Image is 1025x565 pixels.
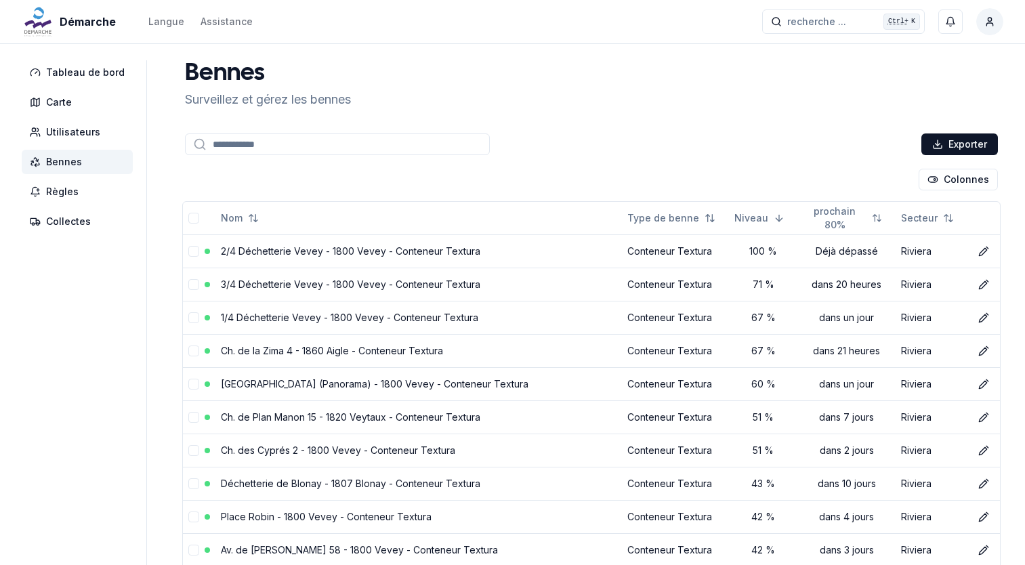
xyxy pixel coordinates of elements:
[221,345,443,356] a: Ch. de la Zima 4 - 1860 Aigle - Conteneur Textura
[221,378,528,390] a: [GEOGRAPHIC_DATA] (Panorama) - 1800 Vevey - Conteneur Textura
[619,207,724,229] button: Not sorted. Click to sort ascending.
[734,444,793,457] div: 51 %
[622,301,729,334] td: Conteneur Textura
[627,211,699,225] span: Type de benne
[188,213,199,224] button: select-all
[22,150,138,174] a: Bennes
[188,478,199,489] button: select-row
[221,411,480,423] a: Ch. de Plan Manon 15 - 1820 Veytaux - Conteneur Textura
[734,377,793,391] div: 60 %
[803,245,890,258] div: Déjà dépassé
[22,120,138,144] a: Utilisateurs
[803,278,890,291] div: dans 20 heures
[919,169,998,190] button: Cocher les colonnes
[787,15,846,28] span: recherche ...
[22,5,54,38] img: Démarche Logo
[221,278,480,290] a: 3/4 Déchetterie Vevey - 1800 Vevey - Conteneur Textura
[221,444,455,456] a: Ch. des Cyprés 2 - 1800 Vevey - Conteneur Textura
[734,510,793,524] div: 42 %
[896,268,967,301] td: Riviera
[188,279,199,290] button: select-row
[22,180,138,204] a: Règles
[734,278,793,291] div: 71 %
[622,467,729,500] td: Conteneur Textura
[896,400,967,434] td: Riviera
[188,379,199,390] button: select-row
[795,207,890,229] button: Not sorted. Click to sort ascending.
[221,544,498,556] a: Av. de [PERSON_NAME] 58 - 1800 Vevey - Conteneur Textura
[201,14,253,30] a: Assistance
[893,207,962,229] button: Not sorted. Click to sort ascending.
[221,478,480,489] a: Déchetterie de Blonay - 1807 Blonay - Conteneur Textura
[803,543,890,557] div: dans 3 jours
[185,90,351,109] p: Surveillez et gérez les bennes
[188,246,199,257] button: select-row
[188,346,199,356] button: select-row
[185,60,351,87] h1: Bennes
[896,301,967,334] td: Riviera
[46,215,91,228] span: Collectes
[734,344,793,358] div: 67 %
[622,434,729,467] td: Conteneur Textura
[221,511,432,522] a: Place Robin - 1800 Vevey - Conteneur Textura
[46,125,100,139] span: Utilisateurs
[803,344,890,358] div: dans 21 heures
[148,14,184,30] button: Langue
[803,311,890,325] div: dans un jour
[921,133,998,155] button: Exporter
[803,205,866,232] span: prochain 80%
[896,234,967,268] td: Riviera
[213,207,267,229] button: Not sorted. Click to sort ascending.
[734,543,793,557] div: 42 %
[188,412,199,423] button: select-row
[762,9,925,34] button: recherche ...Ctrl+K
[734,211,768,225] span: Niveau
[60,14,116,30] span: Démarche
[221,245,480,257] a: 2/4 Déchetterie Vevey - 1800 Vevey - Conteneur Textura
[734,311,793,325] div: 67 %
[734,245,793,258] div: 100 %
[22,60,138,85] a: Tableau de bord
[803,377,890,391] div: dans un jour
[188,511,199,522] button: select-row
[46,155,82,169] span: Bennes
[221,312,478,323] a: 1/4 Déchetterie Vevey - 1800 Vevey - Conteneur Textura
[901,211,938,225] span: Secteur
[622,234,729,268] td: Conteneur Textura
[221,211,243,225] span: Nom
[622,400,729,434] td: Conteneur Textura
[726,207,793,229] button: Sorted descending. Click to sort ascending.
[622,500,729,533] td: Conteneur Textura
[734,477,793,490] div: 43 %
[803,444,890,457] div: dans 2 jours
[22,14,121,30] a: Démarche
[896,434,967,467] td: Riviera
[622,268,729,301] td: Conteneur Textura
[188,445,199,456] button: select-row
[22,90,138,114] a: Carte
[803,510,890,524] div: dans 4 jours
[622,367,729,400] td: Conteneur Textura
[734,411,793,424] div: 51 %
[46,96,72,109] span: Carte
[622,334,729,367] td: Conteneur Textura
[803,411,890,424] div: dans 7 jours
[22,209,138,234] a: Collectes
[46,66,125,79] span: Tableau de bord
[896,367,967,400] td: Riviera
[896,500,967,533] td: Riviera
[148,15,184,28] div: Langue
[46,185,79,198] span: Règles
[896,334,967,367] td: Riviera
[188,312,199,323] button: select-row
[896,467,967,500] td: Riviera
[803,477,890,490] div: dans 10 jours
[188,545,199,556] button: select-row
